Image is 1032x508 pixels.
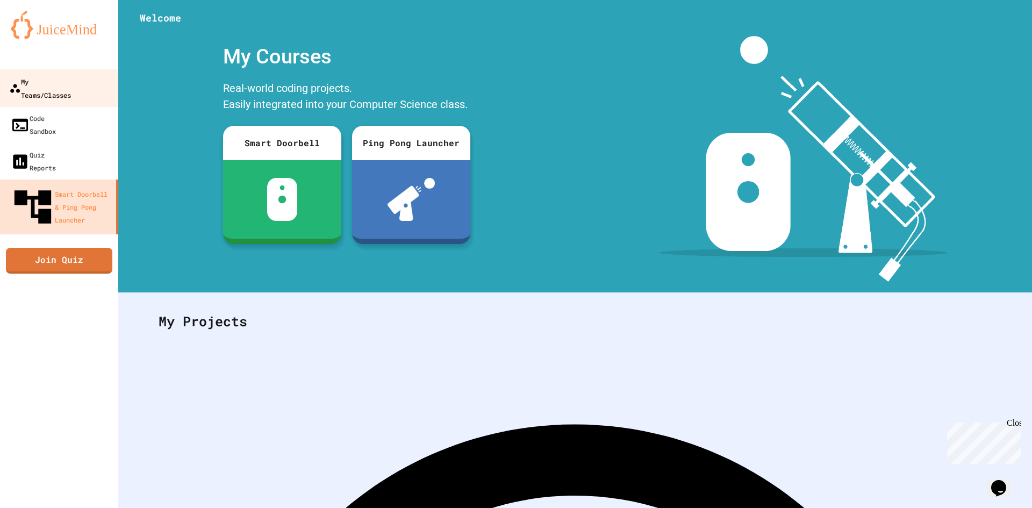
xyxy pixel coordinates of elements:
[218,36,476,77] div: My Courses
[223,126,341,160] div: Smart Doorbell
[218,77,476,118] div: Real-world coding projects. Easily integrated into your Computer Science class.
[388,178,435,221] img: ppl-with-ball.png
[6,248,112,274] a: Join Quiz
[9,75,71,101] div: My Teams/Classes
[11,185,112,229] div: Smart Doorbell & Ping Pong Launcher
[11,148,56,174] div: Quiz Reports
[660,36,948,282] img: banner-image-my-projects.png
[987,465,1021,497] iframe: chat widget
[943,418,1021,464] iframe: chat widget
[11,112,56,138] div: Code Sandbox
[148,300,1002,342] div: My Projects
[4,4,74,68] div: Chat with us now!Close
[11,11,107,39] img: logo-orange.svg
[352,126,470,160] div: Ping Pong Launcher
[267,178,298,221] img: sdb-white.svg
